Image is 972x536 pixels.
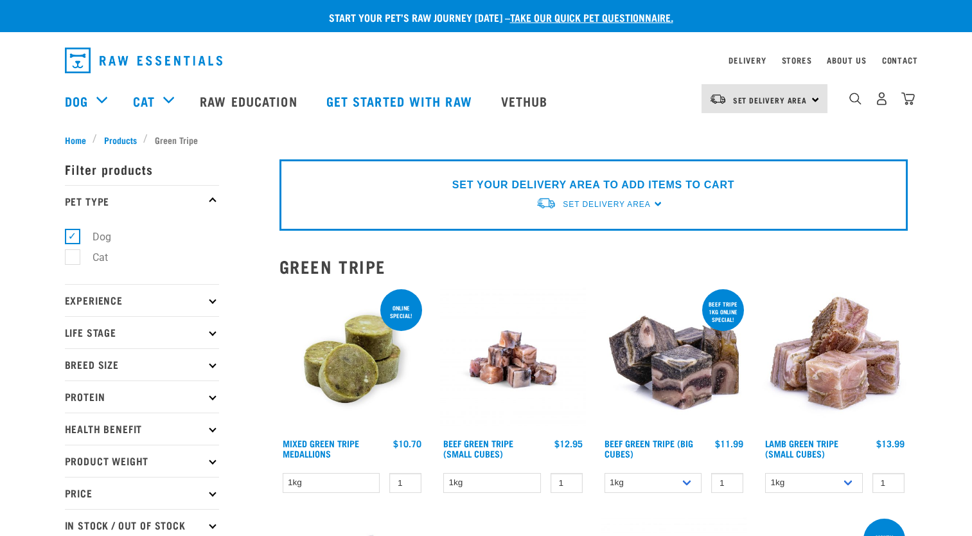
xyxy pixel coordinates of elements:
span: Home [65,133,86,147]
a: Raw Education [187,75,313,127]
img: Mixed Green Tripe [279,287,425,433]
div: ONLINE SPECIAL! [380,298,422,325]
a: Contact [882,58,918,62]
p: Pet Type [65,185,219,217]
a: Cat [133,91,155,111]
img: van-moving.png [709,93,727,105]
label: Cat [72,249,113,265]
img: Raw Essentials Logo [65,48,222,73]
input: 1 [711,473,743,493]
p: Filter products [65,153,219,185]
p: Protein [65,380,219,413]
span: Set Delivery Area [733,98,808,102]
a: Stores [782,58,812,62]
span: Set Delivery Area [563,200,650,209]
img: user.png [875,92,888,105]
a: Mixed Green Tripe Medallions [283,441,359,456]
img: home-icon-1@2x.png [849,93,862,105]
a: Beef Green Tripe (Small Cubes) [443,441,513,456]
img: van-moving.png [536,197,556,210]
a: Home [65,133,93,147]
a: Delivery [729,58,766,62]
div: Beef tripe 1kg online special! [702,294,744,329]
img: Beef Tripe Bites 1634 [440,287,586,433]
input: 1 [389,473,421,493]
a: Get started with Raw [314,75,488,127]
input: 1 [872,473,905,493]
p: Product Weight [65,445,219,477]
div: $13.99 [876,438,905,449]
a: Products [97,133,143,147]
nav: dropdown navigation [55,42,918,78]
label: Dog [72,229,116,245]
h2: Green Tripe [279,256,908,276]
p: Breed Size [65,348,219,380]
a: Dog [65,91,88,111]
nav: breadcrumbs [65,133,908,147]
a: take our quick pet questionnaire. [510,14,673,20]
input: 1 [551,473,583,493]
p: Price [65,477,219,509]
p: Life Stage [65,316,219,348]
a: Beef Green Tripe (Big Cubes) [605,441,693,456]
p: SET YOUR DELIVERY AREA TO ADD ITEMS TO CART [452,177,734,193]
div: $10.70 [393,438,421,449]
div: $12.95 [554,438,583,449]
img: 1133 Green Tripe Lamb Small Cubes 01 [762,287,908,433]
a: About Us [827,58,866,62]
img: home-icon@2x.png [901,92,915,105]
span: Products [104,133,137,147]
a: Lamb Green Tripe (Small Cubes) [765,441,838,456]
img: 1044 Green Tripe Beef [601,287,747,433]
a: Vethub [488,75,564,127]
p: Health Benefit [65,413,219,445]
div: $11.99 [715,438,743,449]
p: Experience [65,284,219,316]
